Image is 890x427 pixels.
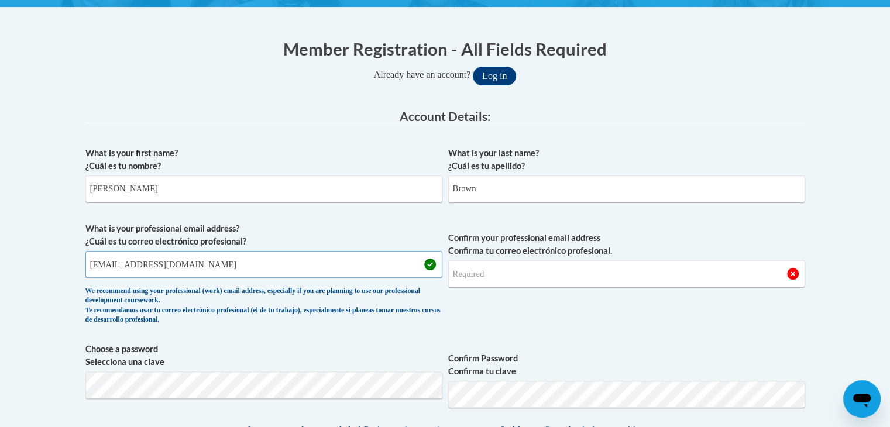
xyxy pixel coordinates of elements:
[85,287,442,325] div: We recommend using your professional (work) email address, especially if you are planning to use ...
[448,352,805,378] label: Confirm Password Confirma tu clave
[473,67,516,85] button: Log in
[85,37,805,61] h1: Member Registration - All Fields Required
[374,70,471,80] span: Already have an account?
[400,109,491,123] span: Account Details:
[448,232,805,257] label: Confirm your professional email address Confirma tu correo electrónico profesional.
[85,343,442,369] label: Choose a password Selecciona una clave
[85,222,442,248] label: What is your professional email address? ¿Cuál es tu correo electrónico profesional?
[448,260,805,287] input: Required
[85,147,442,173] label: What is your first name? ¿Cuál es tu nombre?
[85,175,442,202] input: Metadata input
[448,147,805,173] label: What is your last name? ¿Cuál es tu apellido?
[85,251,442,278] input: Metadata input
[843,380,881,418] iframe: Button to launch messaging window
[448,175,805,202] input: Metadata input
